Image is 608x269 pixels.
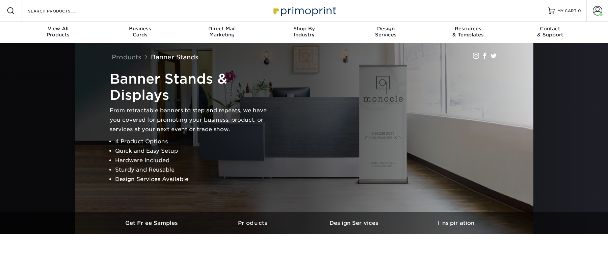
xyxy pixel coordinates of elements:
[203,220,304,226] h3: Products
[427,22,509,43] a: Resources& Templates
[99,26,181,38] div: Cards
[102,220,203,226] h3: Get Free Samples
[427,26,509,38] div: & Templates
[17,26,99,32] span: View All
[304,220,405,226] h3: Design Services
[151,53,199,61] a: Banner Stands
[17,26,99,38] div: Products
[557,8,577,14] span: MY CART
[263,26,345,32] span: Shop By
[405,212,507,234] a: Inspiration
[110,71,279,103] h1: Banner Stands & Displays
[115,175,279,184] li: Design Services Available
[578,8,581,13] span: 0
[112,53,141,61] a: Products
[345,26,427,38] div: Services
[345,26,427,32] span: Design
[181,26,263,38] div: Marketing
[509,26,591,38] div: & Support
[102,212,203,234] a: Get Free Samples
[263,26,345,38] div: Industry
[427,26,509,32] span: Resources
[110,106,279,134] p: From retractable banners to step and repeats, we have you covered for promoting your business, pr...
[115,156,279,165] li: Hardware Included
[115,165,279,175] li: Sturdy and Reusable
[115,137,279,146] li: 4 Product Options
[304,212,405,234] a: Design Services
[405,220,507,226] h3: Inspiration
[509,26,591,32] span: Contact
[99,22,181,43] a: BusinessCards
[115,146,279,156] li: Quick and Easy Setup
[181,22,263,43] a: Direct MailMarketing
[263,22,345,43] a: Shop ByIndustry
[270,3,338,18] img: Primoprint
[181,26,263,32] span: Direct Mail
[509,22,591,43] a: Contact& Support
[27,7,93,15] input: SEARCH PRODUCTS.....
[99,26,181,32] span: Business
[17,22,99,43] a: View AllProducts
[203,212,304,234] a: Products
[345,22,427,43] a: DesignServices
